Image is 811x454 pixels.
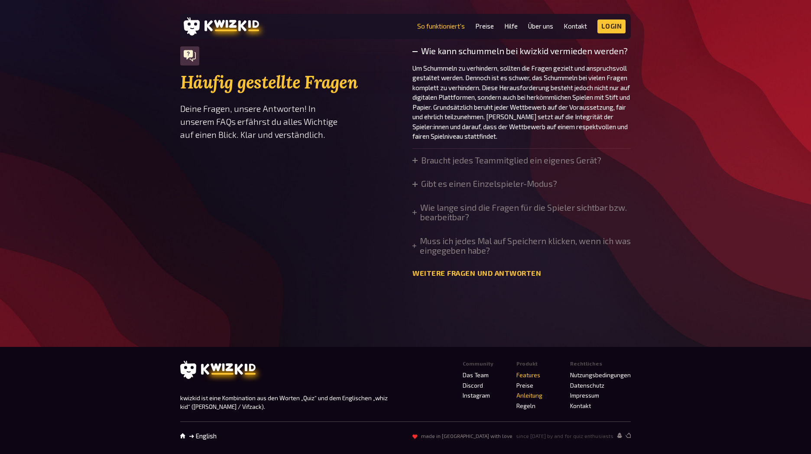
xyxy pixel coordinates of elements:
[570,361,602,367] span: Rechtliches
[597,20,626,33] a: Login
[180,394,395,412] p: kwizkid ist eine Kombination aus den Worten „Quiz“ und dem Englischen „whiz kid“ ([PERSON_NAME] /...
[528,23,553,30] a: Über uns
[412,236,631,256] summary: Muss ich jedes Mal auf Speichern klicken, wenn ich was eingegeben habe?
[516,433,613,439] span: since [DATE] by and for quiz enthusiasts
[180,72,399,92] h2: Häufig gestellte Fragen
[516,402,535,409] a: Regeln
[189,432,217,440] a: ➜ English
[504,23,518,30] a: Hilfe
[475,23,494,30] a: Preise
[570,372,631,379] a: Nutzungsbedingungen
[570,402,591,409] a: Kontakt
[463,392,490,399] a: Instagram
[463,361,493,367] span: Community
[412,156,601,165] summary: Braucht jedes Teammitglied ein eigenes Gerät?
[516,382,533,389] a: Preise
[412,269,541,278] a: Weitere Fragen und Antworten
[412,46,631,56] summary: Wie kann schummeln bei kwizkid vermieden werden?
[516,372,540,379] a: Features
[463,382,483,389] a: Discord
[570,382,604,389] a: Datenschutz
[421,433,513,439] span: made in [GEOGRAPHIC_DATA] with love
[516,392,542,399] a: Anleitung
[412,203,631,222] summary: Wie lange sind die Fragen für die Spieler sichtbar bzw. bearbeitbar?
[463,372,489,379] a: Das Team
[516,361,538,367] span: Produkt
[570,392,599,399] a: Impressum
[412,179,557,189] summary: Gibt es einen Einzelspieler-Modus?
[180,102,399,141] p: Deine Fragen, unsere Antworten! In unserem FAQs erfährst du alles Wichtige auf einen Blick. Klar ...
[412,63,631,141] p: Um Schummeln zu verhindern, sollten die Fragen gezielt und anspruchsvoll gestaltet werden. Dennoc...
[564,23,587,30] a: Kontakt
[417,23,465,30] a: So funktioniert's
